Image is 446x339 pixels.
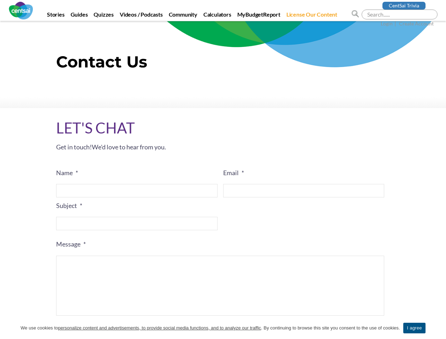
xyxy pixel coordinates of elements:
a: I agree [434,325,441,332]
a: CentSai Trivia [382,2,426,10]
label: Message [56,240,384,248]
img: CentSai [9,2,33,19]
input: Search...... [362,10,438,19]
a: I agree [403,323,425,333]
label: Name [56,169,218,177]
a: Videos / Podcasts [117,11,165,21]
h2: LET'S CHAT [56,119,390,137]
span: | [394,20,398,28]
label: Subject [56,202,218,210]
h1: Contact Us [56,52,390,75]
a: Stories [44,11,67,21]
span: We'd love to hear from you. [92,143,166,151]
a: License Our Content [284,11,340,21]
a: Quizzes [91,11,116,21]
p: Get in touch! [56,141,390,153]
a: Create Account [399,20,434,28]
a: Calculators [201,11,234,21]
span: We use cookies to . By continuing to browse this site you consent to the use of cookies. [20,325,400,332]
a: Login [381,20,393,28]
u: personalize content and advertisements, to provide social media functions, and to analyze our tra... [58,325,261,331]
a: Guides [68,11,90,21]
a: Community [166,11,200,21]
label: Email [223,169,385,177]
a: MyBudgetReport [235,11,283,21]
